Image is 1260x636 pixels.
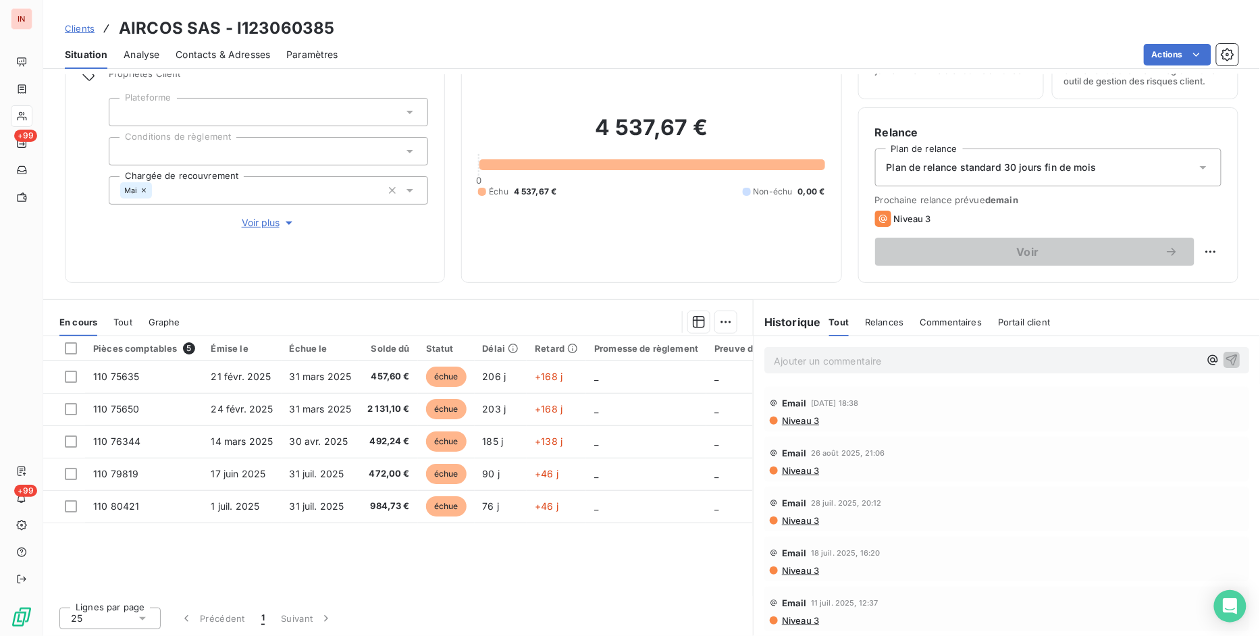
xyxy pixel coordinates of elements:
span: Commentaires [920,317,982,327]
span: 76 j [483,500,500,512]
span: échue [426,399,467,419]
span: échue [426,496,467,516]
span: Échu [489,186,508,198]
span: _ [714,468,718,479]
span: _ [714,371,718,382]
span: 0,00 € [798,186,825,198]
span: 5 [183,342,195,354]
input: Ajouter une valeur [120,106,131,118]
input: Ajouter une valeur [152,184,163,196]
span: Mai [124,186,137,194]
span: 110 75650 [93,403,139,415]
span: 110 80421 [93,500,139,512]
span: Portail client [998,317,1050,327]
span: Surveiller ce client en intégrant votre outil de gestion des risques client. [1064,65,1227,86]
span: 110 75635 [93,371,139,382]
h6: Historique [754,314,821,330]
div: Open Intercom Messenger [1214,590,1246,622]
span: Niveau 3 [781,515,819,526]
span: Niveau 3 [781,565,819,576]
span: Email [782,498,807,508]
span: 17 juin 2025 [211,468,266,479]
span: 31 mars 2025 [290,371,352,382]
span: 492,24 € [367,435,410,448]
span: +168 j [535,371,562,382]
span: Niveau 3 [781,465,819,476]
span: 472,00 € [367,467,410,481]
span: 1 juil. 2025 [211,500,260,512]
span: Propriétés Client [109,68,428,87]
input: Ajouter une valeur [120,145,131,157]
div: Solde dû [367,343,410,354]
span: Relances [865,317,903,327]
button: 1 [253,604,273,633]
span: _ [714,403,718,415]
div: Délai [483,343,519,354]
span: +138 j [535,435,562,447]
div: Pièces comptables [93,342,195,354]
span: Non-échu [754,186,793,198]
button: Voir plus [109,215,428,230]
h6: Relance [875,124,1222,140]
h3: AIRCOS SAS - I123060385 [119,16,334,41]
button: Actions [1144,44,1211,65]
span: Graphe [149,317,180,327]
span: Voir plus [242,216,296,230]
span: Email [782,448,807,458]
div: Preuve de commande non conforme [714,343,874,354]
span: _ [594,435,598,447]
span: Clients [65,23,95,34]
span: 457,60 € [367,370,410,383]
span: 0 [476,175,481,186]
span: 24 févr. 2025 [211,403,273,415]
span: 30 avr. 2025 [290,435,348,447]
span: 14 mars 2025 [211,435,273,447]
div: Promesse de règlement [594,343,698,354]
span: 206 j [483,371,506,382]
span: Situation [65,48,107,61]
span: _ [714,435,718,447]
span: Email [782,598,807,608]
span: échue [426,367,467,387]
span: échue [426,464,467,484]
span: 984,73 € [367,500,410,513]
span: Niveau 3 [894,213,931,224]
span: Analyse [124,48,159,61]
a: Clients [65,22,95,35]
span: 4 537,67 € [514,186,557,198]
div: Retard [535,343,578,354]
button: Voir [875,238,1195,266]
span: Voir [891,246,1165,257]
span: _ [714,500,718,512]
span: +46 j [535,468,558,479]
span: 21 févr. 2025 [211,371,271,382]
span: +46 j [535,500,558,512]
div: Échue le [290,343,352,354]
h2: 4 537,67 € [478,114,824,155]
div: Émise le [211,343,273,354]
span: 110 76344 [93,435,140,447]
span: Contacts & Adresses [176,48,270,61]
span: _ [594,468,598,479]
span: Paramètres [286,48,338,61]
span: 25 [71,612,82,625]
span: Email [782,548,807,558]
button: Précédent [172,604,253,633]
span: Prochaine relance prévue [875,194,1222,205]
span: 90 j [483,468,500,479]
span: 110 79819 [93,468,138,479]
span: Email [782,398,807,408]
span: +99 [14,130,37,142]
span: 31 mars 2025 [290,403,352,415]
span: échue [426,431,467,452]
span: demain [985,194,1018,205]
span: Tout [829,317,849,327]
span: 1 [261,612,265,625]
img: Logo LeanPay [11,606,32,628]
span: _ [594,371,598,382]
span: 31 juil. 2025 [290,500,344,512]
span: +99 [14,485,37,497]
span: 31 juil. 2025 [290,468,344,479]
span: _ [594,403,598,415]
span: Niveau 3 [781,615,819,626]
